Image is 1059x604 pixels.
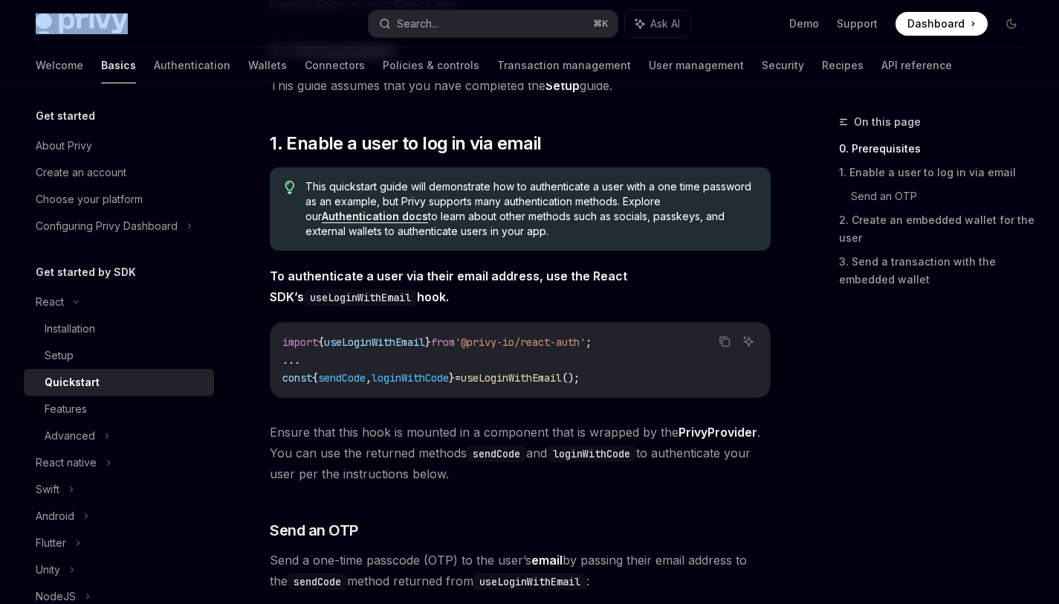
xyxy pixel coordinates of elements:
[36,48,83,83] a: Welcome
[881,48,952,83] a: API reference
[369,10,617,37] button: Search...⌘K
[36,190,143,208] div: Choose your platform
[24,315,214,342] a: Installation
[837,16,878,31] a: Support
[270,550,771,591] span: Send a one-time passcode (OTP) to the user’s by passing their email address to the method returne...
[24,369,214,396] a: Quickstart
[36,481,59,498] div: Swift
[739,332,758,351] button: Ask AI
[715,332,734,351] button: Copy the contents from the code block
[36,137,92,155] div: About Privy
[545,78,580,94] a: Setup
[304,289,417,306] code: useLoginWithEmail
[822,48,864,83] a: Recipes
[36,293,64,311] div: React
[45,373,100,391] div: Quickstart
[248,48,287,83] a: Wallets
[425,335,431,349] span: }
[907,16,965,31] span: Dashboard
[372,371,449,385] span: loginWithCode
[24,396,214,423] a: Features
[431,335,455,349] span: from
[562,371,580,385] span: ();
[154,48,230,83] a: Authentication
[24,186,214,213] a: Choose your platform
[324,335,425,349] span: useLoginWithEmail
[789,16,819,31] a: Demo
[282,371,312,385] span: const
[270,132,541,155] span: 1. Enable a user to log in via email
[839,208,1035,250] a: 2. Create an embedded wallet for the user
[839,161,1035,184] a: 1. Enable a user to log in via email
[851,184,1035,208] a: Send an OTP
[318,335,324,349] span: {
[24,132,214,159] a: About Privy
[650,16,680,31] span: Ask AI
[305,48,365,83] a: Connectors
[586,335,592,349] span: ;
[45,400,87,418] div: Features
[36,107,95,125] h5: Get started
[322,210,428,223] a: Authentication docs
[270,269,627,304] strong: To authenticate a user via their email address, use the React SDK’s hook.
[467,446,526,462] code: sendCode
[625,10,690,37] button: Ask AI
[312,371,318,385] span: {
[282,335,318,349] span: import
[839,137,1035,161] a: 0. Prerequisites
[896,12,988,36] a: Dashboard
[24,342,214,369] a: Setup
[383,48,479,83] a: Policies & controls
[101,48,136,83] a: Basics
[36,507,74,525] div: Android
[854,113,921,131] span: On this page
[839,250,1035,292] a: 3. Send a transaction with the embedded wallet
[531,553,563,568] strong: email
[270,422,771,484] span: Ensure that this hook is mounted in a component that is wrapped by the . You can use the returned...
[285,181,295,194] svg: Tip
[318,371,366,385] span: sendCode
[305,179,757,239] span: This quickstart guide will demonstrate how to authenticate a user with a one time password as an ...
[461,371,562,385] span: useLoginWithEmail
[36,164,126,181] div: Create an account
[497,48,631,83] a: Transaction management
[45,427,95,445] div: Advanced
[762,48,804,83] a: Security
[36,13,128,34] img: dark logo
[455,335,586,349] span: '@privy-io/react-auth'
[1000,12,1023,36] button: Toggle dark mode
[45,347,74,364] div: Setup
[270,520,358,541] span: Send an OTP
[473,574,586,590] code: useLoginWithEmail
[24,159,214,186] a: Create an account
[45,320,95,338] div: Installation
[593,18,609,30] span: ⌘ K
[36,217,178,235] div: Configuring Privy Dashboard
[36,534,66,552] div: Flutter
[547,446,636,462] code: loginWithCode
[282,353,300,367] span: ...
[397,15,438,33] div: Search...
[455,371,461,385] span: =
[36,561,60,579] div: Unity
[270,75,771,96] span: This guide assumes that you have completed the guide.
[449,371,455,385] span: }
[288,574,347,590] code: sendCode
[36,454,97,472] div: React native
[679,425,757,440] a: PrivyProvider
[36,263,136,281] h5: Get started by SDK
[366,371,372,385] span: ,
[649,48,744,83] a: User management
